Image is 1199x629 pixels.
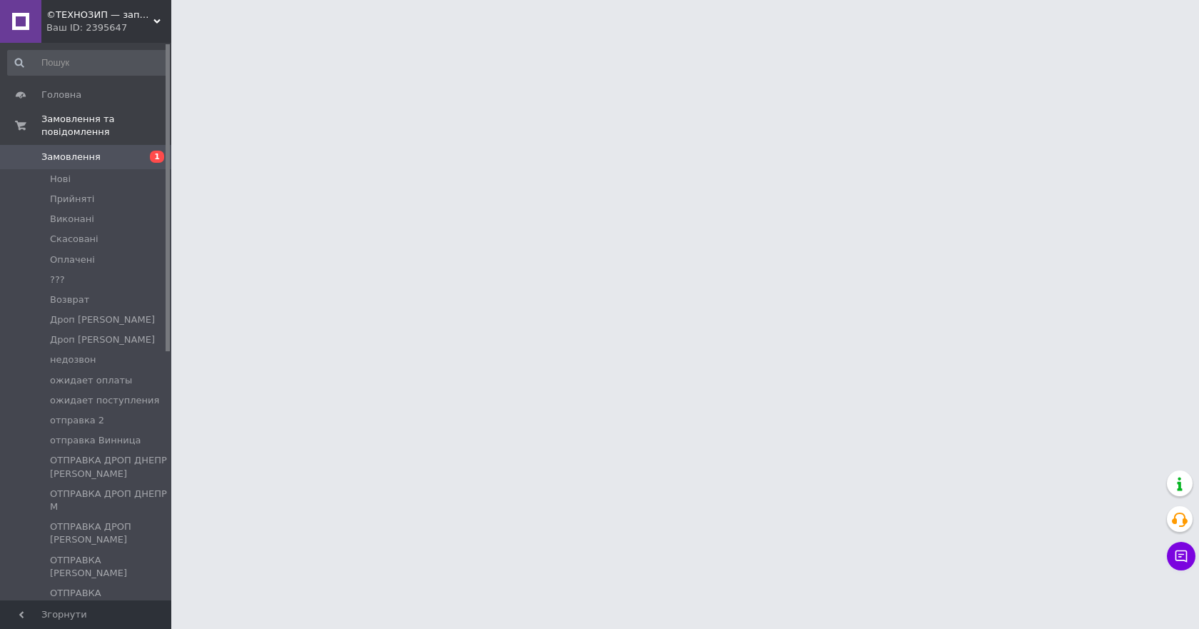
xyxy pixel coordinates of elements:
[41,113,171,139] span: Замовлення та повідомлення
[50,333,155,346] span: Дроп [PERSON_NAME]
[50,173,71,186] span: Нові
[150,151,164,163] span: 1
[50,520,167,546] span: ОТПРАВКА ДРОП [PERSON_NAME]
[50,253,95,266] span: Оплачені
[50,353,96,366] span: недозвон
[41,151,101,163] span: Замовлення
[7,50,168,76] input: Пошук
[50,434,141,447] span: отправка Винница
[50,587,167,613] span: ОТПРАВКА [PERSON_NAME]
[50,313,155,326] span: Дроп [PERSON_NAME]
[50,233,98,246] span: Скасовані
[50,193,94,206] span: Прийняті
[50,394,159,407] span: ожидает поступления
[50,293,89,306] span: Возврат
[50,414,104,427] span: отправка 2
[50,454,167,480] span: ОТПРАВКА ДРОП ДНЕПР [PERSON_NAME]
[41,89,81,101] span: Головна
[50,273,65,286] span: ???
[50,554,167,580] span: ОТПРАВКА [PERSON_NAME]
[50,213,94,226] span: Виконані
[50,374,132,387] span: ожидает оплаты
[46,21,171,34] div: Ваш ID: 2395647
[50,488,167,513] span: ОТПРАВКА ДРОП ДНЕПР М
[46,9,153,21] span: ©ТЕХНОЗИП — запчастини для побутової техніки з доставкою по всій Україні
[1167,542,1195,570] button: Чат з покупцем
